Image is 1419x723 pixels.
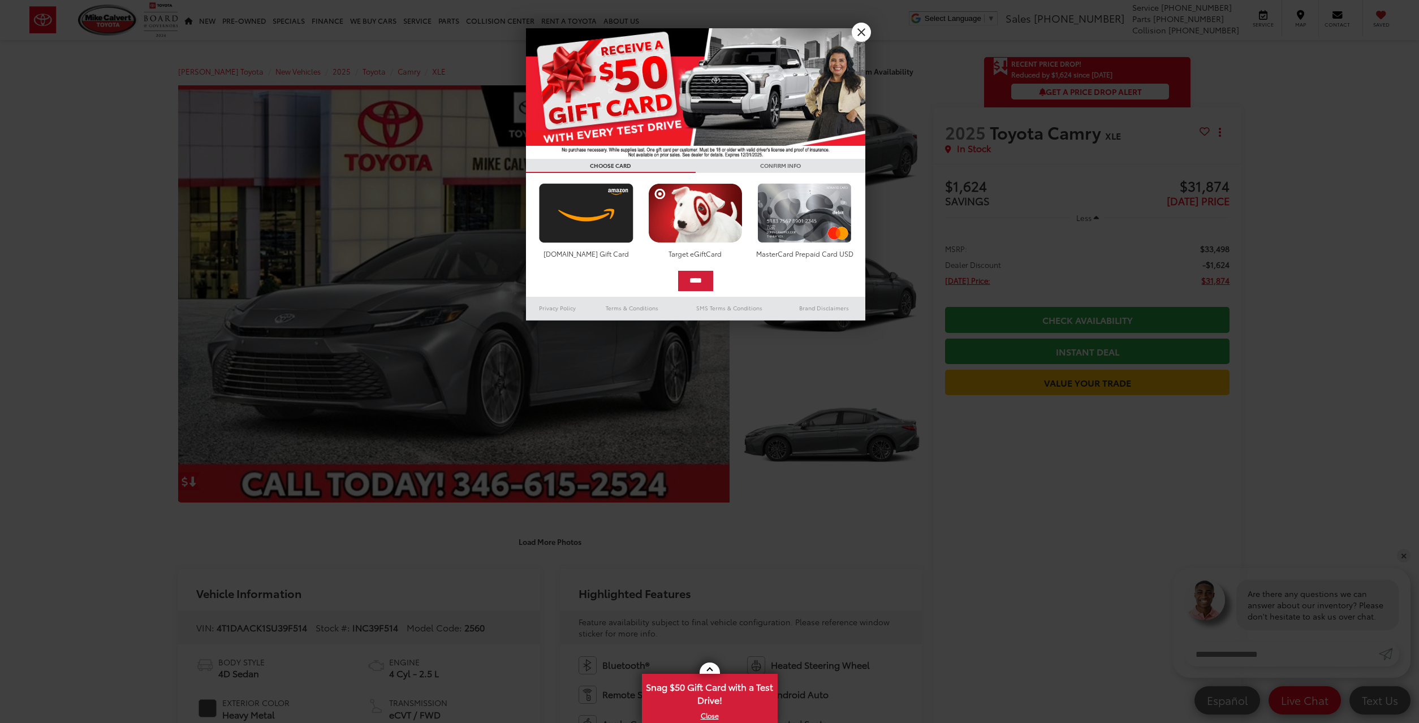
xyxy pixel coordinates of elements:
a: Terms & Conditions [589,301,675,315]
a: Privacy Policy [526,301,589,315]
h3: CONFIRM INFO [696,159,865,173]
img: 55838_top_625864.jpg [526,28,865,159]
img: mastercard.png [754,183,855,243]
span: Snag $50 Gift Card with a Test Drive! [643,675,777,709]
div: [DOMAIN_NAME] Gift Card [536,249,636,258]
img: targetcard.png [645,183,745,243]
a: Brand Disclaimers [783,301,865,315]
div: MasterCard Prepaid Card USD [754,249,855,258]
div: Target eGiftCard [645,249,745,258]
a: SMS Terms & Conditions [676,301,783,315]
h3: CHOOSE CARD [526,159,696,173]
img: amazoncard.png [536,183,636,243]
